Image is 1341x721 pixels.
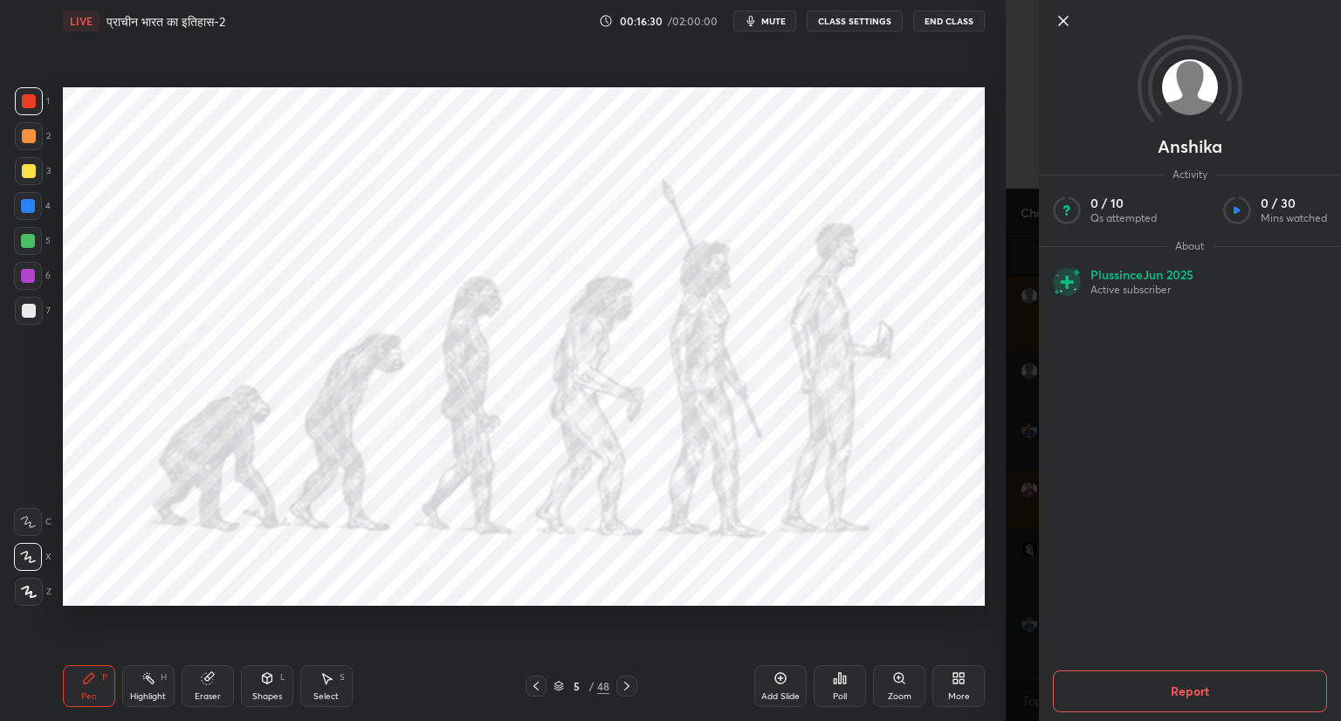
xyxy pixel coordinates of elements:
p: 0 / 30 [1261,196,1327,211]
img: default.png [1162,59,1218,115]
div: Z [15,578,52,606]
div: L [280,673,285,682]
div: / [588,681,594,691]
h4: प्राचीन भारत का इतिहास-2 [107,13,225,30]
div: 5 [567,681,585,691]
div: More [948,692,970,701]
span: mute [761,15,786,27]
div: 48 [597,678,609,694]
div: H [161,673,167,682]
div: 5 [14,227,51,255]
div: 3 [15,157,51,185]
p: Active subscriber [1090,283,1193,297]
div: Highlight [130,692,166,701]
p: Anshika [1158,140,1222,154]
p: Qs attempted [1090,211,1157,225]
p: 0 / 10 [1090,196,1157,211]
button: CLASS SETTINGS [807,10,903,31]
div: LIVE [63,10,100,31]
span: About [1166,239,1213,253]
button: mute [733,10,796,31]
div: S [340,673,345,682]
div: X [14,543,52,571]
div: C [14,508,52,536]
div: Poll [833,692,847,701]
div: 2 [15,122,51,150]
div: Shapes [252,692,282,701]
div: Eraser [195,692,221,701]
div: Pen [81,692,97,701]
span: Activity [1164,168,1216,182]
p: Mins watched [1261,211,1327,225]
div: Zoom [888,692,911,701]
div: 7 [15,297,51,325]
div: Select [313,692,339,701]
button: Report [1053,670,1327,712]
div: P [102,673,107,682]
div: 4 [14,192,51,220]
div: 6 [14,262,51,290]
button: End Class [913,10,985,31]
p: Plus since Jun 2025 [1090,267,1193,283]
div: Add Slide [761,692,800,701]
div: 1 [15,87,50,115]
